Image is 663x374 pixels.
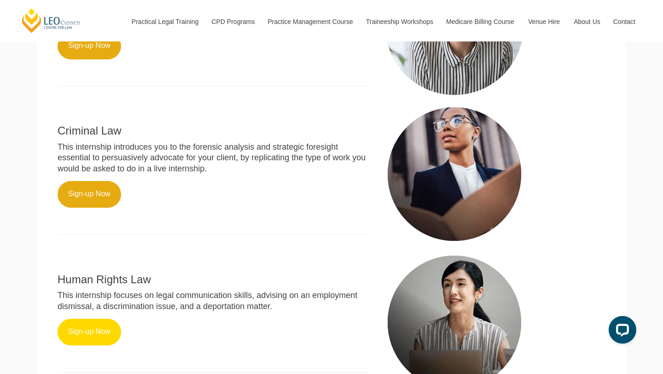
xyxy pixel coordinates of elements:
a: About Us [567,2,606,41]
h2: Human Rights Law [58,274,372,286]
a: Contact [606,2,642,41]
a: Practice Management Course [261,2,359,41]
a: Practical Legal Training [125,2,205,41]
a: Medicare Billing Course [439,2,521,41]
a: CPD Programs [204,2,261,41]
a: [PERSON_NAME] Centre for Law [21,7,82,34]
p: This internship focuses on legal communication skills, advising on an employment dismissal, a dis... [58,290,372,312]
h2: Criminal Law [58,125,372,137]
a: Venue Hire [521,2,567,41]
iframe: LiveChat chat widget [601,312,640,351]
p: This internship introduces you to the forensic analysis and strategic foresight essential to pers... [58,142,372,174]
a: Sign-up Now [58,181,121,208]
a: Sign-up Now [58,33,121,59]
a: Traineeship Workshops [359,2,439,41]
a: Sign-up Now [58,319,121,345]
